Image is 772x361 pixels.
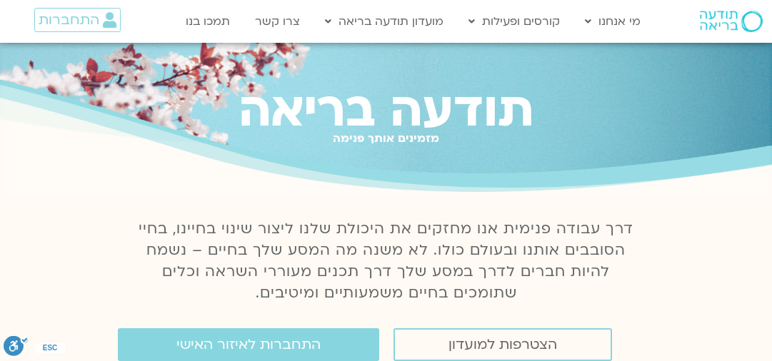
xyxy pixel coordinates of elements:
p: דרך עבודה פנימית אנו מחזקים את היכולת שלנו ליצור שינוי בחיינו, בחיי הסובבים אותנו ובעולם כולו. לא... [131,218,642,304]
a: צרו קשר [248,8,307,35]
img: תודעה בריאה [700,11,763,32]
a: תמכו בנו [179,8,237,35]
span: התחברות לאיזור האישי [176,337,321,352]
span: הצטרפות למועדון [448,337,557,352]
a: הצטרפות למועדון [393,328,612,361]
a: קורסים ופעילות [461,8,567,35]
a: התחברות [34,8,121,32]
span: התחברות [39,12,99,28]
a: התחברות לאיזור האישי [118,328,379,361]
a: מועדון תודעה בריאה [318,8,451,35]
a: מי אנחנו [578,8,648,35]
